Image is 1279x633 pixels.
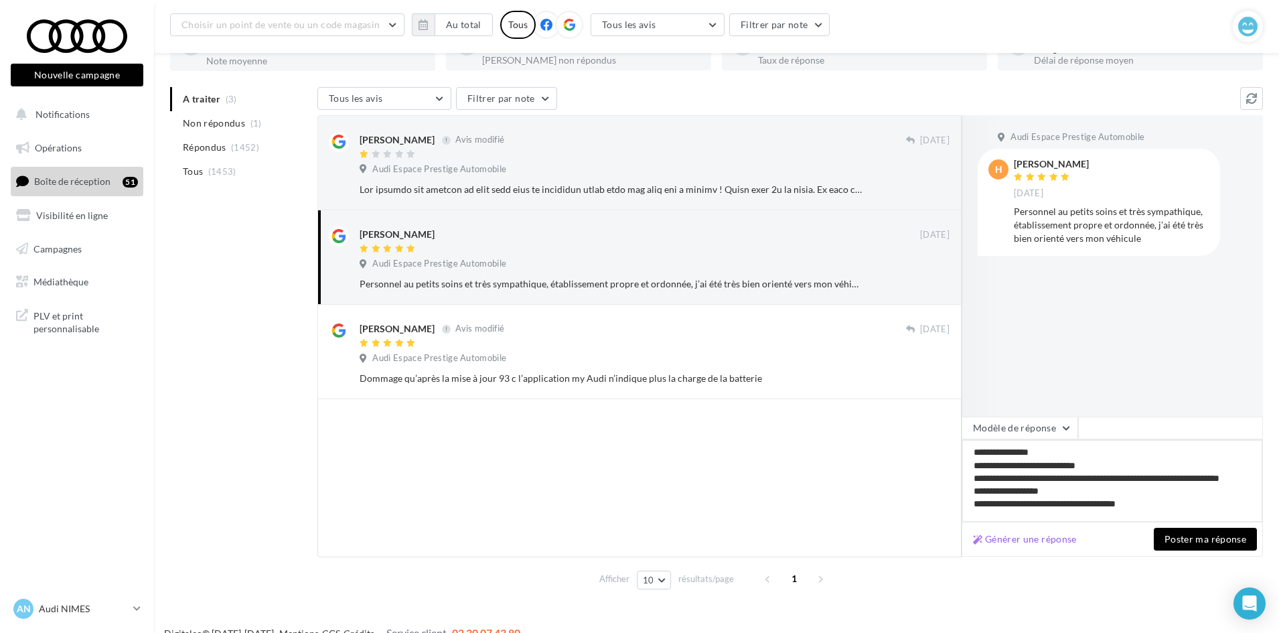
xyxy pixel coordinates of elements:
[250,118,262,129] span: (1)
[1034,38,1252,53] div: 40 jours
[360,372,862,385] div: Dommage qu’après la mise à jour 93 c l’application my Audi n’indique plus la charge de la batterie
[360,183,862,196] div: Lor ipsumdo sit ametcon ad elit sedd eius te incididun utlab etdo mag aliq eni a minimv ! Quisn e...
[599,573,629,585] span: Afficher
[329,92,383,104] span: Tous les avis
[455,324,504,334] span: Avis modifié
[1014,205,1209,245] div: Personnel au petits soins et très sympathique, établissement propre et ordonnée, j’ai été très bi...
[412,13,493,36] button: Au total
[8,202,146,230] a: Visibilité en ligne
[35,109,90,120] span: Notifications
[920,229,950,241] span: [DATE]
[482,38,700,53] div: 1
[643,575,654,585] span: 10
[181,19,380,30] span: Choisir un point de vente ou un code magasin
[33,307,138,336] span: PLV et print personnalisable
[678,573,734,585] span: résultats/page
[372,163,506,175] span: Audi Espace Prestige Automobile
[17,602,31,616] span: AN
[435,13,493,36] button: Au total
[1014,188,1043,200] span: [DATE]
[1014,159,1089,169] div: [PERSON_NAME]
[962,417,1078,439] button: Modèle de réponse
[758,56,976,65] div: Taux de réponse
[8,100,141,129] button: Notifications
[1154,528,1257,551] button: Poster ma réponse
[995,163,1002,176] span: H
[33,276,88,287] span: Médiathèque
[360,322,435,336] div: [PERSON_NAME]
[11,596,143,622] a: AN Audi NIMES
[1034,56,1252,65] div: Délai de réponse moyen
[8,268,146,296] a: Médiathèque
[729,13,830,36] button: Filtrer par note
[372,258,506,270] span: Audi Espace Prestige Automobile
[360,277,862,291] div: Personnel au petits soins et très sympathique, établissement propre et ordonnée, j’ai été très bi...
[482,56,700,65] div: [PERSON_NAME] non répondus
[372,352,506,364] span: Audi Espace Prestige Automobile
[968,531,1082,547] button: Générer une réponse
[183,141,226,154] span: Répondus
[36,210,108,221] span: Visibilité en ligne
[1010,131,1144,143] span: Audi Espace Prestige Automobile
[455,135,504,145] span: Avis modifié
[8,167,146,196] a: Boîte de réception51
[456,87,557,110] button: Filtrer par note
[637,571,671,589] button: 10
[500,11,536,39] div: Tous
[170,13,404,36] button: Choisir un point de vente ou un code magasin
[11,64,143,86] button: Nouvelle campagne
[33,242,82,254] span: Campagnes
[1233,587,1266,620] div: Open Intercom Messenger
[231,142,259,153] span: (1452)
[8,134,146,162] a: Opérations
[35,142,82,153] span: Opérations
[591,13,725,36] button: Tous les avis
[183,117,245,130] span: Non répondus
[783,568,805,589] span: 1
[183,165,203,178] span: Tous
[39,602,128,616] p: Audi NIMES
[8,301,146,341] a: PLV et print personnalisable
[34,175,110,187] span: Boîte de réception
[360,133,435,147] div: [PERSON_NAME]
[920,135,950,147] span: [DATE]
[208,166,236,177] span: (1453)
[317,87,451,110] button: Tous les avis
[206,56,425,66] div: Note moyenne
[602,19,656,30] span: Tous les avis
[360,228,435,241] div: [PERSON_NAME]
[206,38,425,54] div: 4.6
[920,324,950,336] span: [DATE]
[123,177,138,188] div: 51
[758,38,976,53] div: 100 %
[8,235,146,263] a: Campagnes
